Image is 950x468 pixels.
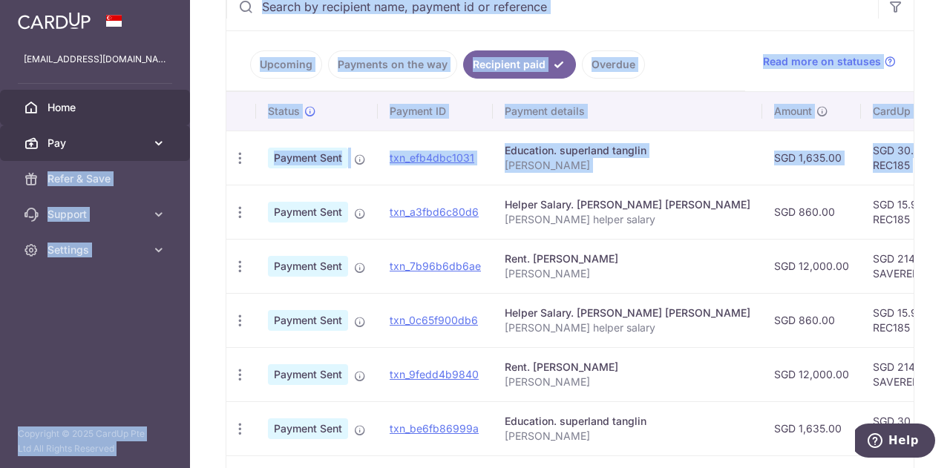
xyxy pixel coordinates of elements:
[268,364,348,385] span: Payment Sent
[268,104,300,119] span: Status
[18,12,91,30] img: CardUp
[505,414,750,429] div: Education. superland tanglin
[505,143,750,158] div: Education. superland tanglin
[390,314,478,326] a: txn_0c65f900db6
[762,347,861,401] td: SGD 12,000.00
[390,260,481,272] a: txn_7b96b6db6ae
[505,429,750,444] p: [PERSON_NAME]
[763,54,881,69] span: Read more on statuses
[390,151,474,164] a: txn_efb4dbc1031
[493,92,762,131] th: Payment details
[250,50,322,79] a: Upcoming
[268,418,348,439] span: Payment Sent
[390,205,479,218] a: txn_a3fbd6c80d6
[505,158,750,173] p: [PERSON_NAME]
[505,251,750,266] div: Rent. [PERSON_NAME]
[762,401,861,455] td: SGD 1,635.00
[763,54,896,69] a: Read more on statuses
[762,185,861,239] td: SGD 860.00
[268,202,348,223] span: Payment Sent
[328,50,457,79] a: Payments on the way
[47,171,145,186] span: Refer & Save
[582,50,645,79] a: Overdue
[505,266,750,281] p: [PERSON_NAME]
[378,92,493,131] th: Payment ID
[505,212,750,227] p: [PERSON_NAME] helper salary
[47,136,145,151] span: Pay
[873,104,929,119] span: CardUp fee
[505,375,750,389] p: [PERSON_NAME]
[762,131,861,185] td: SGD 1,635.00
[268,256,348,277] span: Payment Sent
[47,100,145,115] span: Home
[390,422,479,435] a: txn_be6fb86999a
[24,52,166,67] p: [EMAIL_ADDRESS][DOMAIN_NAME]
[762,293,861,347] td: SGD 860.00
[47,207,145,222] span: Support
[505,360,750,375] div: Rent. [PERSON_NAME]
[855,423,935,461] iframe: Opens a widget where you can find more information
[505,197,750,212] div: Helper Salary. [PERSON_NAME] [PERSON_NAME]
[762,239,861,293] td: SGD 12,000.00
[390,368,479,380] a: txn_9fedd4b9840
[463,50,576,79] a: Recipient paid
[505,306,750,320] div: Helper Salary. [PERSON_NAME] [PERSON_NAME]
[268,148,348,168] span: Payment Sent
[268,310,348,331] span: Payment Sent
[774,104,812,119] span: Amount
[505,320,750,335] p: [PERSON_NAME] helper salary
[47,243,145,257] span: Settings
